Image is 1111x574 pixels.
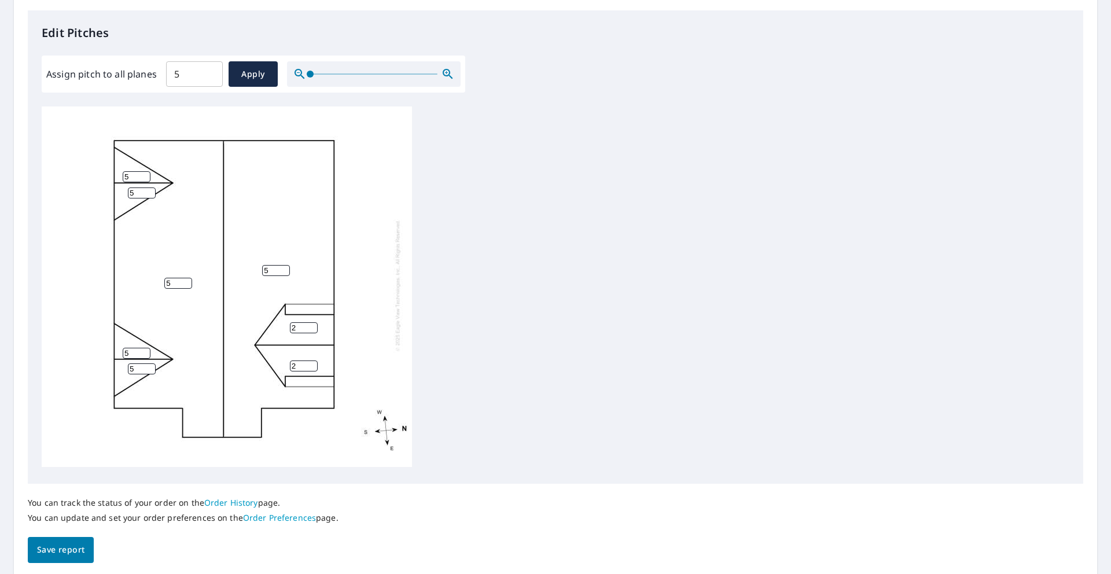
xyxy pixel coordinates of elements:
[28,498,339,508] p: You can track the status of your order on the page.
[166,58,223,90] input: 00.0
[229,61,278,87] button: Apply
[42,24,1069,42] p: Edit Pitches
[37,543,84,557] span: Save report
[28,537,94,563] button: Save report
[28,513,339,523] p: You can update and set your order preferences on the page.
[204,497,258,508] a: Order History
[243,512,316,523] a: Order Preferences
[46,67,157,81] label: Assign pitch to all planes
[238,67,268,82] span: Apply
